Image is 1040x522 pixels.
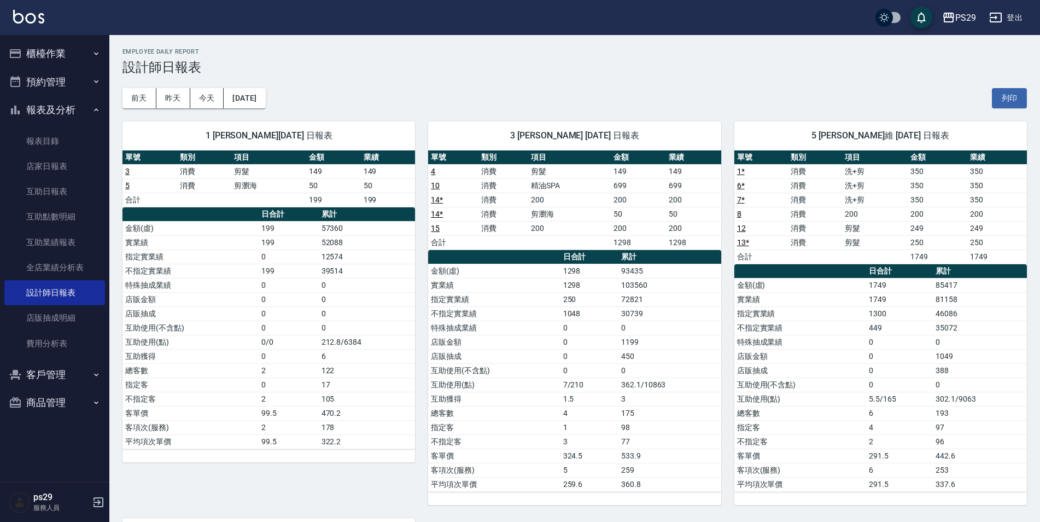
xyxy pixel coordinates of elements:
[618,306,721,321] td: 30739
[259,420,319,434] td: 2
[122,363,259,378] td: 總客數
[306,164,361,178] td: 149
[122,88,156,108] button: 前天
[122,207,415,449] table: a dense table
[528,178,611,193] td: 精油SPA
[428,264,560,278] td: 金額(虛)
[319,207,416,222] th: 累計
[431,224,440,233] a: 15
[122,321,259,335] td: 互助使用(不含點)
[560,420,618,434] td: 1
[319,221,416,235] td: 57360
[560,378,618,392] td: 7/210
[4,204,105,229] a: 互助點數明細
[734,477,866,491] td: 平均項次單價
[908,235,967,250] td: 250
[177,178,232,193] td: 消費
[122,406,259,420] td: 客單價
[788,193,842,207] td: 消費
[618,264,721,278] td: 93435
[866,292,933,306] td: 1749
[666,221,721,235] td: 200
[528,164,611,178] td: 剪髮
[319,392,416,406] td: 105
[560,477,618,491] td: 259.6
[866,434,933,449] td: 2
[866,264,933,279] th: 日合計
[734,321,866,335] td: 不指定實業績
[866,349,933,363] td: 0
[618,463,721,477] td: 259
[259,363,319,378] td: 2
[361,150,416,165] th: 業績
[478,221,528,235] td: 消費
[866,363,933,378] td: 0
[306,193,361,207] td: 199
[33,492,89,503] h5: ps29
[4,361,105,389] button: 客戶管理
[122,292,259,306] td: 店販金額
[428,392,560,406] td: 互助獲得
[933,434,1027,449] td: 96
[866,392,933,406] td: 5.5/165
[478,150,528,165] th: 類別
[478,178,528,193] td: 消費
[231,150,306,165] th: 項目
[560,392,618,406] td: 1.5
[866,335,933,349] td: 0
[985,8,1027,28] button: 登出
[122,221,259,235] td: 金額(虛)
[933,406,1027,420] td: 193
[428,406,560,420] td: 總客數
[560,406,618,420] td: 4
[734,150,788,165] th: 單號
[478,207,528,221] td: 消費
[734,363,866,378] td: 店販抽成
[4,230,105,255] a: 互助業績報表
[747,130,1014,141] span: 5 [PERSON_NAME]維 [DATE] 日報表
[231,164,306,178] td: 剪髮
[933,349,1027,363] td: 1049
[611,178,666,193] td: 699
[611,164,666,178] td: 149
[866,378,933,392] td: 0
[618,349,721,363] td: 450
[842,193,908,207] td: 洗+剪
[734,250,788,264] td: 合計
[788,164,842,178] td: 消費
[666,178,721,193] td: 699
[908,178,967,193] td: 350
[734,378,866,392] td: 互助使用(不含點)
[122,150,177,165] th: 單號
[259,306,319,321] td: 0
[933,392,1027,406] td: 302.1/9063
[967,250,1027,264] td: 1749
[611,221,666,235] td: 200
[560,335,618,349] td: 0
[560,278,618,292] td: 1298
[618,278,721,292] td: 103560
[734,449,866,463] td: 客單價
[9,491,31,513] img: Person
[842,235,908,250] td: 剪髮
[122,278,259,292] td: 特殊抽成業績
[4,68,105,96] button: 預約管理
[560,250,618,264] th: 日合計
[306,178,361,193] td: 50
[428,349,560,363] td: 店販抽成
[788,235,842,250] td: 消費
[560,306,618,321] td: 1048
[428,378,560,392] td: 互助使用(點)
[611,193,666,207] td: 200
[319,278,416,292] td: 0
[259,207,319,222] th: 日合計
[618,392,721,406] td: 3
[611,150,666,165] th: 金額
[842,178,908,193] td: 洗+剪
[933,449,1027,463] td: 442.6
[866,463,933,477] td: 6
[122,264,259,278] td: 不指定實業績
[122,420,259,434] td: 客項次(服務)
[428,292,560,306] td: 指定實業績
[866,449,933,463] td: 291.5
